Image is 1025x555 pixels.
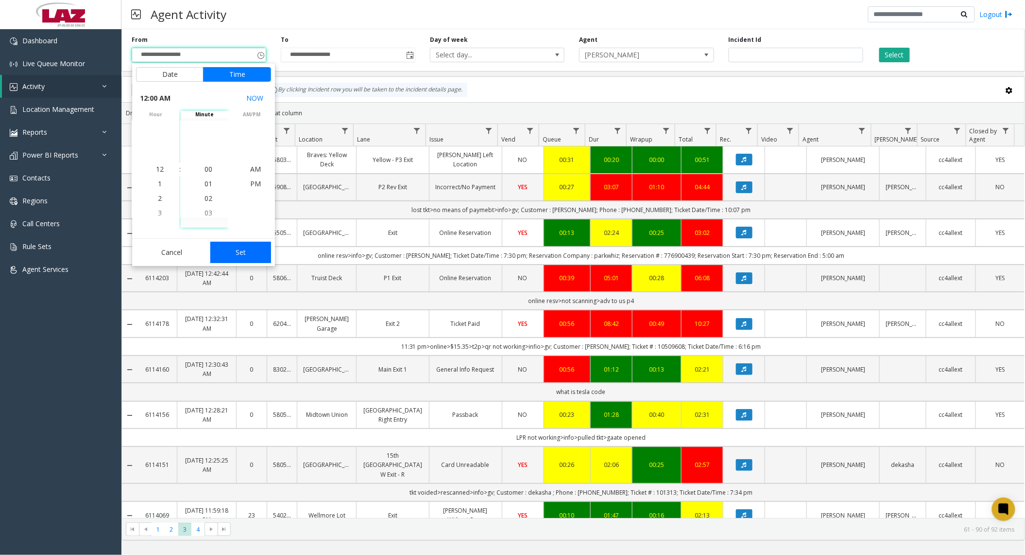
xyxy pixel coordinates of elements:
img: 'icon' [10,106,17,114]
span: YES [518,461,528,469]
a: 00:25 [638,460,675,469]
a: NO [508,155,538,164]
a: Wrapup Filter Menu [660,124,673,137]
a: 550570 [273,228,291,237]
img: 'icon' [10,197,17,205]
a: [PERSON_NAME] [813,228,873,237]
a: [PERSON_NAME] [886,511,920,520]
a: Agent Filter Menu [855,124,869,137]
a: 00:00 [638,155,675,164]
a: YES [508,319,538,328]
a: [PERSON_NAME] [886,228,920,237]
span: 00 [205,164,212,174]
span: 2 [158,194,162,203]
span: [PERSON_NAME] [875,135,919,143]
a: 00:51 [687,155,717,164]
a: Exit [362,228,423,237]
span: Queue [543,135,561,143]
a: General Info Request [435,365,496,374]
label: To [281,36,289,44]
a: Collapse Details [122,512,137,519]
span: Go to the next page [207,525,215,533]
a: 00:40 [638,410,675,419]
span: Rec. [720,135,731,143]
a: Collapse Details [122,275,137,283]
img: 'icon' [10,220,17,228]
a: 00:13 [638,365,675,374]
a: [PERSON_NAME] [813,155,873,164]
a: 00:31 [550,155,584,164]
div: 00:49 [638,319,675,328]
span: YES [518,511,528,519]
a: [GEOGRAPHIC_DATA] [303,460,350,469]
span: NO [995,461,1005,469]
a: 02:06 [597,460,626,469]
a: Source Filter Menu [951,124,964,137]
span: YES [995,229,1005,237]
td: 11:31 pm>online>$15.35>t2p>qr not working>infio>gv; Customer : [PERSON_NAME]; Ticket # : 10509608... [137,338,1025,356]
span: Live Queue Monitor [22,59,85,68]
a: Exit [362,511,423,520]
span: YES [518,320,528,328]
a: 00:28 [638,273,675,283]
a: Lot Filter Menu [280,124,293,137]
a: Collapse Details [122,184,137,192]
span: Call Centers [22,219,60,228]
a: 580528 [273,410,291,419]
a: Activity [2,75,121,98]
a: Ticket Paid [435,319,496,328]
a: 00:25 [638,228,675,237]
a: 08:42 [597,319,626,328]
span: Location Management [22,105,94,114]
a: 6114069 [143,511,171,520]
span: 12 [156,164,164,174]
a: 03:07 [597,182,626,192]
a: 02:31 [687,410,717,419]
img: 'icon' [10,129,17,137]
a: 01:12 [597,365,626,374]
span: Go to the first page [126,522,139,536]
a: 05:01 [597,273,626,283]
a: cc4allext [932,365,969,374]
span: Reports [22,127,47,137]
button: Cancel [136,242,207,263]
a: 02:24 [597,228,626,237]
span: AM/PM [228,111,275,118]
a: Card Unreadable [435,460,496,469]
a: 02:13 [687,511,717,520]
a: [PERSON_NAME] [813,460,873,469]
a: YES [508,460,538,469]
span: Location [299,135,323,143]
span: Issue [429,135,444,143]
label: Agent [579,36,598,44]
a: [GEOGRAPHIC_DATA] [303,228,350,237]
span: Power BI Reports [22,150,78,160]
a: 540222 [273,511,291,520]
a: 00:56 [550,365,584,374]
a: Braves: Yellow Deck [303,150,350,169]
a: [PERSON_NAME] [886,319,920,328]
a: 23 [242,511,261,520]
a: Truist Deck [303,273,350,283]
a: 0 [242,319,261,328]
a: 580348 [273,155,291,164]
span: 3 [158,208,162,217]
span: Page 1 [152,523,165,536]
a: 6114203 [143,273,171,283]
span: Agent Services [22,265,68,274]
span: Activity [22,82,45,91]
a: Wellmore Lot [303,511,350,520]
a: Video Filter Menu [784,124,797,137]
a: Lane Filter Menu [410,124,424,137]
img: 'icon' [10,175,17,182]
a: cc4allext [932,182,969,192]
a: NO [982,460,1019,469]
a: Midtown Union [303,410,350,419]
label: From [132,36,148,44]
div: 00:23 [550,410,584,419]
